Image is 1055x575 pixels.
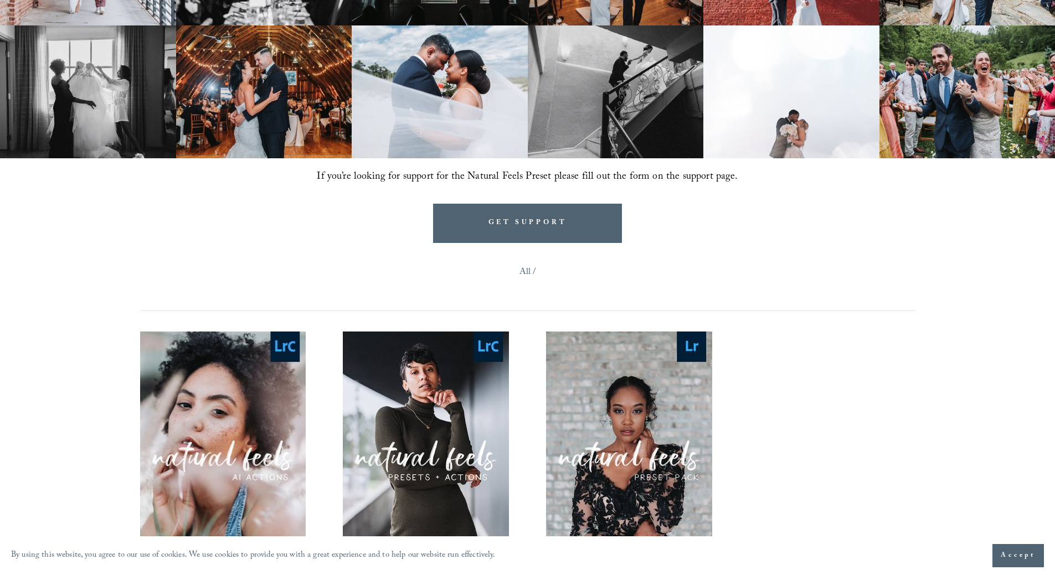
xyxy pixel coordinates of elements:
[176,25,352,158] img: Intimate wedding reception NC couple dance
[519,264,531,281] a: All
[352,25,528,158] img: Beautiful bride and groom portrait photography
[1001,550,1036,561] span: Accept
[317,169,738,186] span: If you’re looking for support for the Natural Feels Preset please fill out the form on the suppor...
[11,548,496,564] p: By using this website, you agree to our use of cookies. We use cookies to provide you with a grea...
[992,544,1044,567] button: Accept
[533,264,536,281] span: /
[528,25,704,158] img: Candid wedding photographer in Raleigh
[703,25,879,158] img: Intimate wedding portrait first kiss NC
[433,204,622,243] a: GET SUPPORT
